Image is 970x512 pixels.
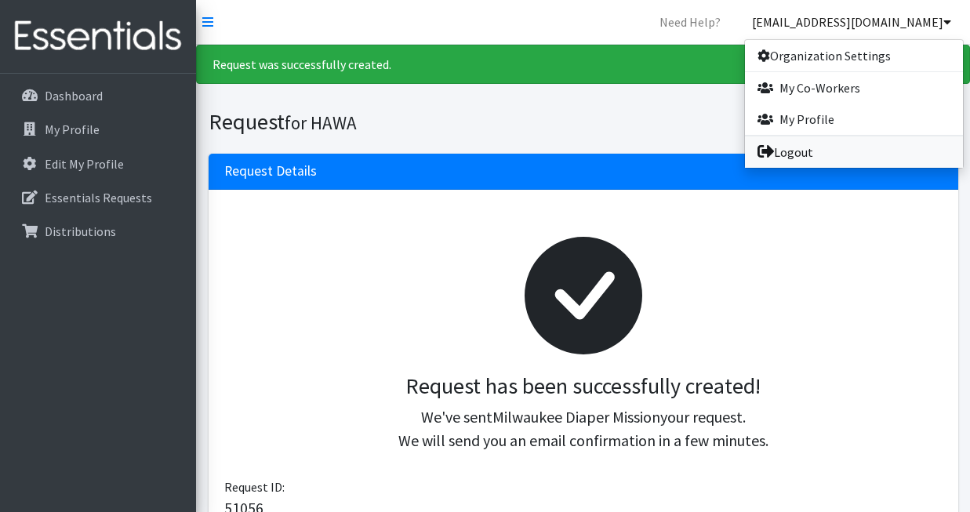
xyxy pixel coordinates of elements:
[237,405,930,452] p: We've sent your request. We will send you an email confirmation in a few minutes.
[45,156,124,172] p: Edit My Profile
[6,114,190,145] a: My Profile
[492,407,660,427] span: Milwaukee Diaper Mission
[45,122,100,137] p: My Profile
[745,103,963,135] a: My Profile
[209,108,578,136] h1: Request
[6,148,190,180] a: Edit My Profile
[6,182,190,213] a: Essentials Requests
[6,216,190,247] a: Distributions
[285,111,357,134] small: for HAWA
[745,40,963,71] a: Organization Settings
[224,163,317,180] h3: Request Details
[6,10,190,63] img: HumanEssentials
[745,136,963,168] a: Logout
[647,6,733,38] a: Need Help?
[739,6,964,38] a: [EMAIL_ADDRESS][DOMAIN_NAME]
[745,72,963,103] a: My Co-Workers
[45,223,116,239] p: Distributions
[237,373,930,400] h3: Request has been successfully created!
[224,479,285,495] span: Request ID:
[6,80,190,111] a: Dashboard
[196,45,970,84] div: Request was successfully created.
[45,88,103,103] p: Dashboard
[45,190,152,205] p: Essentials Requests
